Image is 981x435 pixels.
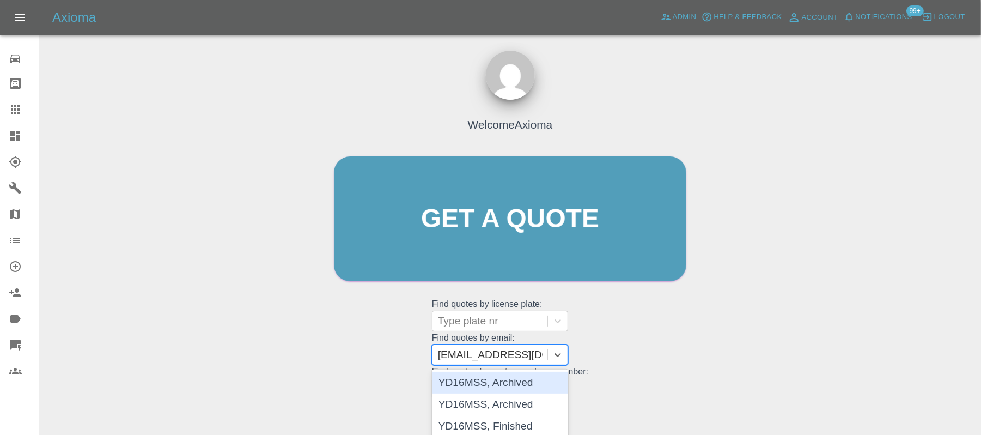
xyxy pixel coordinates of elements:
a: Account [785,9,841,26]
span: 99+ [906,5,924,16]
div: YD16MSS, Archived [432,372,568,394]
button: Logout [919,9,968,26]
a: Admin [658,9,699,26]
span: Help & Feedback [714,11,782,23]
div: YD16MSS, Archived [432,394,568,415]
h4: Welcome Axioma [468,116,553,133]
h5: Axioma [52,9,96,26]
span: Account [802,11,838,24]
grid: Find quotes by email: [432,333,588,365]
img: ... [486,51,535,100]
button: Notifications [841,9,915,26]
grid: Find quotes by customer phone number: [432,367,588,399]
grid: Find quotes by license plate: [432,299,588,331]
span: Admin [673,11,697,23]
span: Logout [934,11,965,23]
a: Get a quote [334,156,686,281]
button: Help & Feedback [699,9,784,26]
button: Open drawer [7,4,33,31]
span: Notifications [856,11,912,23]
